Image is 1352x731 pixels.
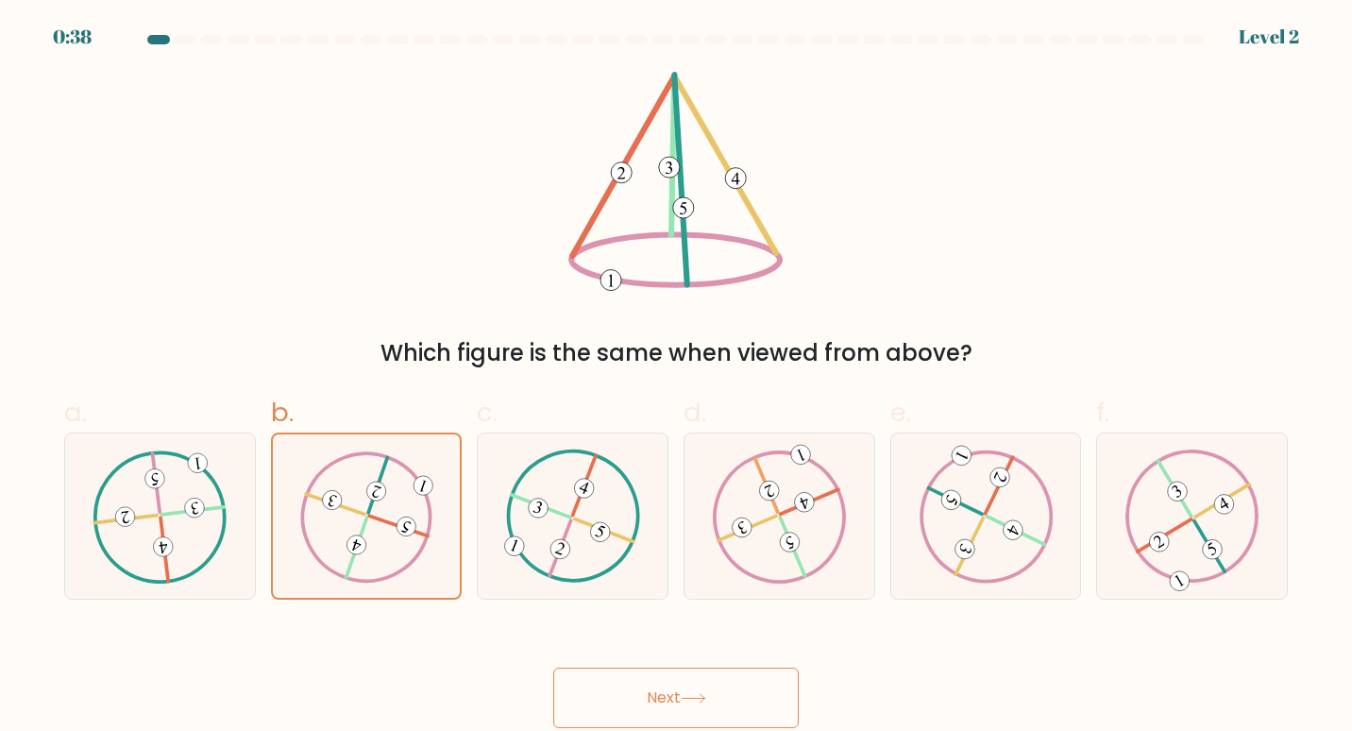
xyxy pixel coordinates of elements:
[553,668,799,728] button: Next
[271,394,294,431] span: b.
[684,394,706,431] span: d.
[53,23,92,51] div: 0:38
[64,394,87,431] span: a.
[76,336,1276,370] div: Which figure is the same when viewed from above?
[477,394,498,431] span: c.
[890,394,911,431] span: e.
[1239,23,1299,51] div: Level 2
[1096,394,1109,431] span: f.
